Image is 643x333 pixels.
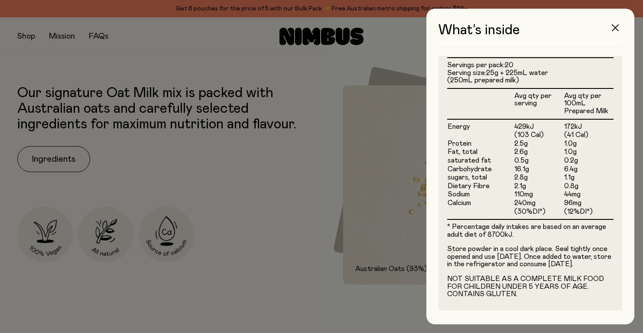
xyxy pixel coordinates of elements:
[514,88,564,119] th: Avg qty per serving
[564,165,614,174] td: 6.4g
[564,140,614,148] td: 1.0g
[564,119,614,131] td: 172kJ
[564,173,614,182] td: 1.1g
[447,223,614,238] p: * Percentage daily intakes are based on an average adult diet of 8700kJ.
[447,69,614,85] li: Serving size:
[514,182,564,191] td: 2.1g
[447,275,614,298] p: NOT SUITABLE AS A COMPLETE MILK FOOD FOR CHILDREN UNDER 5 YEARS OF AGE. CONTAINS GLUTEN.
[514,208,564,219] td: (30%DI*)
[514,190,564,199] td: 110mg
[564,88,614,119] th: Avg qty per 100mL Prepared Milk
[514,199,564,208] td: 240mg
[447,62,614,69] li: Servings per pack:
[564,208,614,219] td: (12%DI*)
[514,165,564,174] td: 16.1g
[564,190,614,199] td: 44mg
[447,69,548,84] span: 25g + 225mL water (250mL prepared milk)
[564,182,614,191] td: 0.8g
[514,119,564,131] td: 429kJ
[564,148,614,157] td: 1.0g
[448,140,471,147] span: Protein
[438,23,622,47] h3: What’s inside
[514,157,564,165] td: 0.5g
[448,123,470,130] span: Energy
[564,157,614,165] td: 0.2g
[505,62,513,69] span: 20
[514,173,564,182] td: 2.8g
[448,174,487,181] span: sugars, total
[448,183,490,189] span: Dietary Fibre
[447,245,614,268] p: Store powder in a cool dark place. Seal tightly once opened and use [DATE]. Once added to water, ...
[514,140,564,148] td: 2.5g
[564,199,614,208] td: 96mg
[514,148,564,157] td: 2.6g
[448,148,477,155] span: Fat, total
[514,131,564,140] td: (103 Cal)
[448,191,470,198] span: Sodium
[448,166,492,173] span: Carbohydrate
[564,131,614,140] td: (41 Cal)
[448,157,491,164] span: saturated fat
[448,199,471,206] span: Calcium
